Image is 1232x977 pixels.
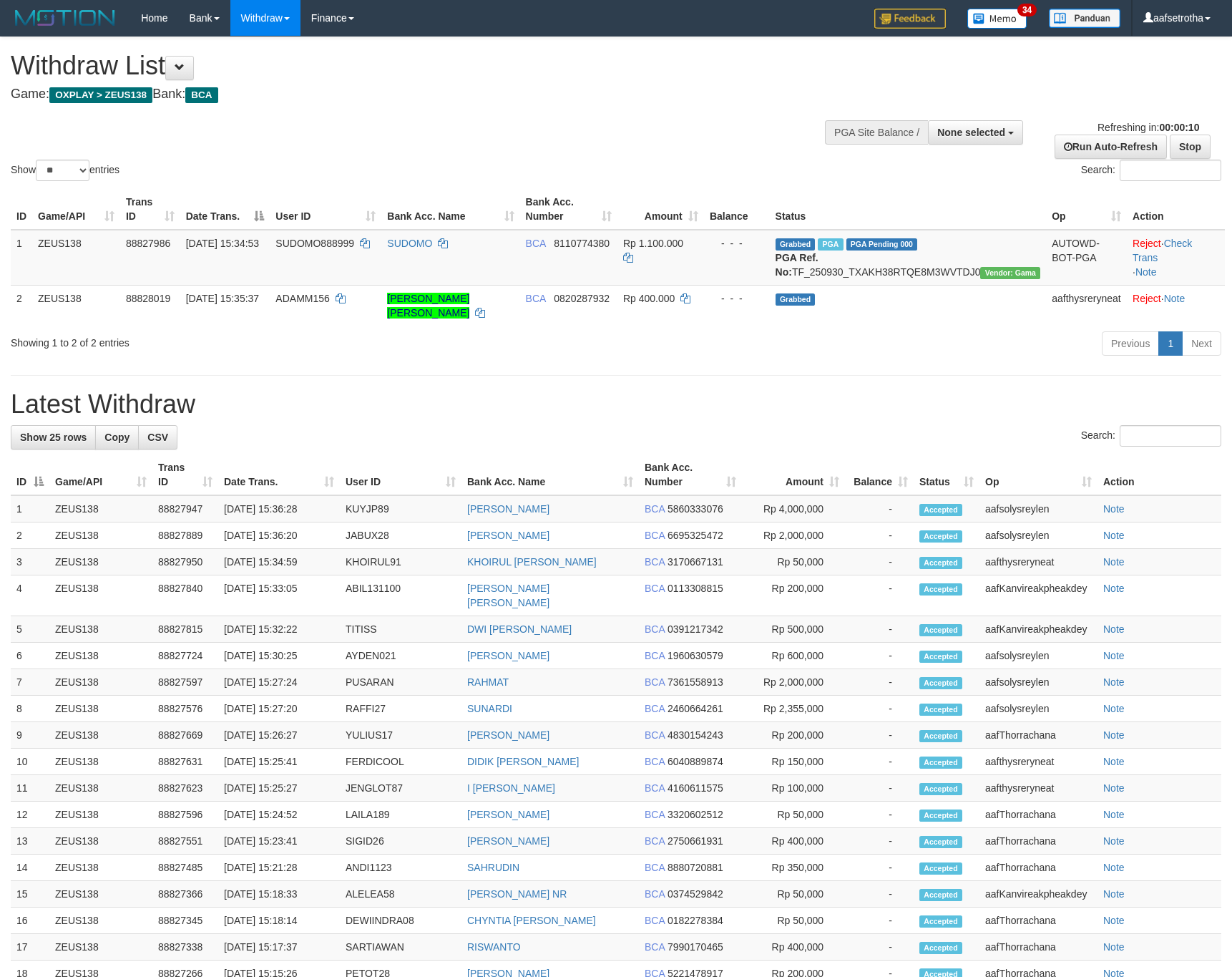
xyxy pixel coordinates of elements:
span: Copy 8880720881 to clipboard [668,862,723,873]
span: CSV [147,432,168,443]
b: PGA Ref. No: [776,252,818,278]
a: Note [1103,809,1125,820]
th: Game/API: activate to sort column ascending [49,455,152,495]
span: Accepted [919,836,962,848]
td: 88827947 [152,495,218,522]
td: [DATE] 15:25:27 [218,775,340,802]
a: Note [1103,888,1125,900]
a: Note [1103,650,1125,661]
td: aafsolysreylen [979,522,1097,549]
span: BCA [645,623,665,635]
span: Rp 1.100.000 [623,238,683,249]
a: Check Trans [1133,238,1192,263]
span: Accepted [919,530,962,543]
span: Grabbed [776,293,816,306]
span: BCA [526,293,546,304]
button: None selected [928,120,1023,145]
span: Copy 3320602512 to clipboard [668,809,723,820]
th: User ID: activate to sort column ascending [340,455,461,495]
th: Date Trans.: activate to sort column ascending [218,455,340,495]
a: Note [1135,266,1157,278]
a: Stop [1170,135,1211,159]
span: Accepted [919,704,962,716]
span: BCA [645,782,665,794]
span: OXPLAY > ZEUS138 [49,87,152,103]
span: 34 [1017,4,1037,16]
a: CHYNTIA [PERSON_NAME] [467,915,596,926]
td: 3 [11,549,49,575]
td: Rp 200,000 [742,722,845,749]
a: Reject [1133,238,1161,249]
div: Showing 1 to 2 of 2 entries [11,330,503,350]
td: KHOIRUL91 [340,549,461,575]
td: 12 [11,802,49,828]
th: Status [770,189,1047,230]
td: Rp 600,000 [742,643,845,669]
strong: 00:00:10 [1159,122,1199,133]
td: 88827596 [152,802,218,828]
td: ZEUS138 [32,285,120,326]
a: Note [1103,782,1125,794]
a: DWI [PERSON_NAME] [467,623,572,635]
span: Copy 3170667131 to clipboard [668,556,723,568]
span: BCA [645,888,665,900]
a: CSV [138,425,177,449]
span: BCA [645,650,665,661]
td: YULIUS17 [340,722,461,749]
a: Note [1103,703,1125,714]
span: Refreshing in: [1097,122,1199,133]
div: - - - [710,291,764,306]
td: aafsolysreylen [979,643,1097,669]
td: - [845,495,914,522]
a: Next [1182,331,1221,356]
a: [PERSON_NAME] [467,729,549,741]
td: RAFFI27 [340,696,461,722]
td: 13 [11,828,49,855]
td: - [845,775,914,802]
a: Note [1103,915,1125,926]
td: FERDICOOL [340,749,461,775]
input: Search: [1120,425,1221,447]
td: [DATE] 15:23:41 [218,828,340,855]
span: Show 25 rows [20,432,87,443]
td: aafthysreryneat [979,749,1097,775]
td: aafthysreryneat [979,775,1097,802]
td: ABIL131100 [340,575,461,616]
a: Note [1164,293,1185,304]
td: - [845,855,914,881]
a: 1 [1158,331,1183,356]
span: Copy 0820287932 to clipboard [554,293,610,304]
span: Accepted [919,730,962,742]
td: 88827366 [152,881,218,908]
span: PGA Pending [846,238,918,251]
td: 16 [11,908,49,934]
span: Copy 6695325472 to clipboard [668,530,723,541]
td: 6 [11,643,49,669]
a: Previous [1102,331,1159,356]
td: Rp 150,000 [742,749,845,775]
td: ZEUS138 [49,802,152,828]
span: BCA [645,503,665,515]
td: ALELEA58 [340,881,461,908]
td: 7 [11,669,49,696]
a: Note [1103,623,1125,635]
td: 10 [11,749,49,775]
a: Note [1103,503,1125,515]
td: aafKanvireakpheakdey [979,881,1097,908]
td: TF_250930_TXAKH38RTQE8M3WVTDJ0 [770,230,1047,286]
td: - [845,669,914,696]
td: 1 [11,230,32,286]
td: Rp 500,000 [742,616,845,643]
th: Status: activate to sort column ascending [914,455,979,495]
span: BCA [645,583,665,594]
td: 2 [11,285,32,326]
td: LAILA189 [340,802,461,828]
span: Accepted [919,583,962,596]
span: Copy 7361558913 to clipboard [668,676,723,688]
a: KHOIRUL [PERSON_NAME] [467,556,597,568]
td: [DATE] 15:18:14 [218,908,340,934]
td: DEWIINDRA08 [340,908,461,934]
a: Copy [95,425,139,449]
td: Rp 2,000,000 [742,669,845,696]
td: [DATE] 15:26:27 [218,722,340,749]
